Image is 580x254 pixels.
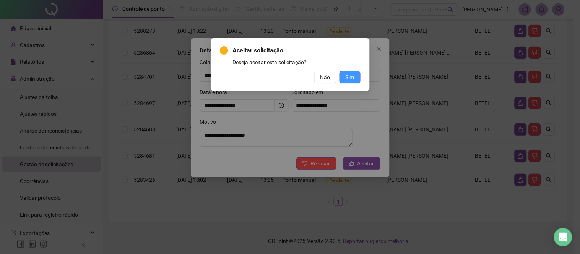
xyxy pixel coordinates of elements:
button: Não [314,71,336,83]
span: Sim [346,73,354,81]
div: Open Intercom Messenger [554,228,572,246]
span: Aceitar solicitação [233,46,361,55]
div: Deseja aceitar esta solicitação? [233,58,361,66]
button: Sim [340,71,361,83]
span: exclamation-circle [220,46,228,55]
span: Não [320,73,330,81]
